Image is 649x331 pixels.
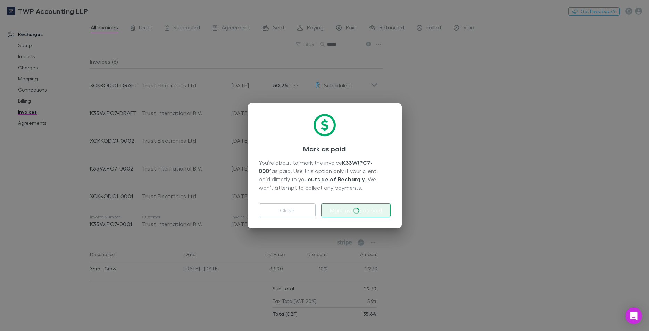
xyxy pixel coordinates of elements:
[259,145,391,153] h3: Mark as paid
[259,158,391,192] div: You’re about to mark the invoice as paid. Use this option only if your client paid directly to yo...
[259,203,316,217] button: Close
[259,159,373,174] strong: K33WJPC7-0001
[321,203,391,217] button: Mark invoice as paid
[625,307,642,324] div: Open Intercom Messenger
[308,176,365,183] strong: outside of Rechargly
